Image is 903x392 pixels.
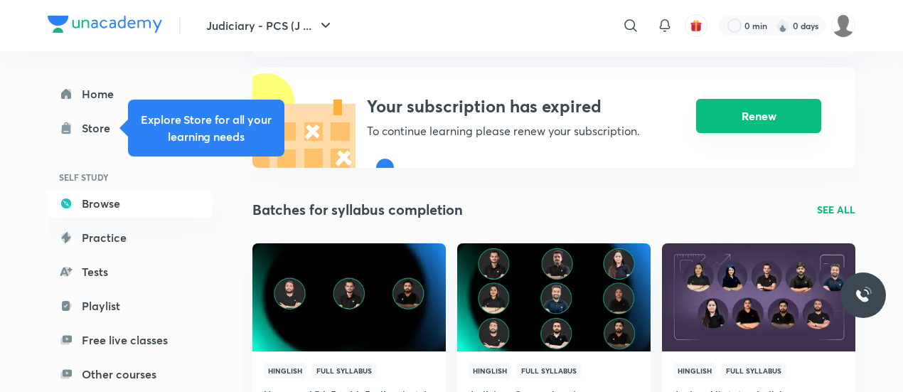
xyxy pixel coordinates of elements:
div: Store [82,120,119,137]
img: Company Logo [48,16,162,33]
img: Shivam Pandey [831,14,855,38]
img: ttu [855,287,872,304]
img: Thumbnail [660,242,857,352]
a: Other courses [48,360,213,388]
a: Store [48,114,213,142]
img: Thumbnail [250,242,447,352]
a: SEE ALL [817,202,855,217]
a: Home [48,80,213,108]
a: Playlist [48,292,213,320]
button: Judiciary - PCS (J ... [198,11,343,40]
img: avatar [690,19,702,32]
h5: Explore Store for all your learning needs [139,111,273,145]
a: Browse [48,189,213,218]
span: Full Syllabus [312,363,376,378]
h6: SELF STUDY [48,165,213,189]
img: Thumbnail [455,242,652,352]
span: Hinglish [264,363,306,378]
button: Renew [696,99,821,133]
a: Free live classes [48,326,213,354]
img: streak [776,18,790,33]
a: Practice [48,223,213,252]
span: Full Syllabus [517,363,581,378]
span: Full Syllabus [722,363,786,378]
h5: To continue learning please renew your subscription. [367,122,640,139]
a: Company Logo [48,16,162,36]
h3: Your subscription has expired [367,96,640,117]
span: Hinglish [673,363,716,378]
span: Hinglish [469,363,511,378]
h2: Batches for syllabus completion [252,199,463,221]
button: avatar [685,14,707,37]
a: Tests [48,258,213,286]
